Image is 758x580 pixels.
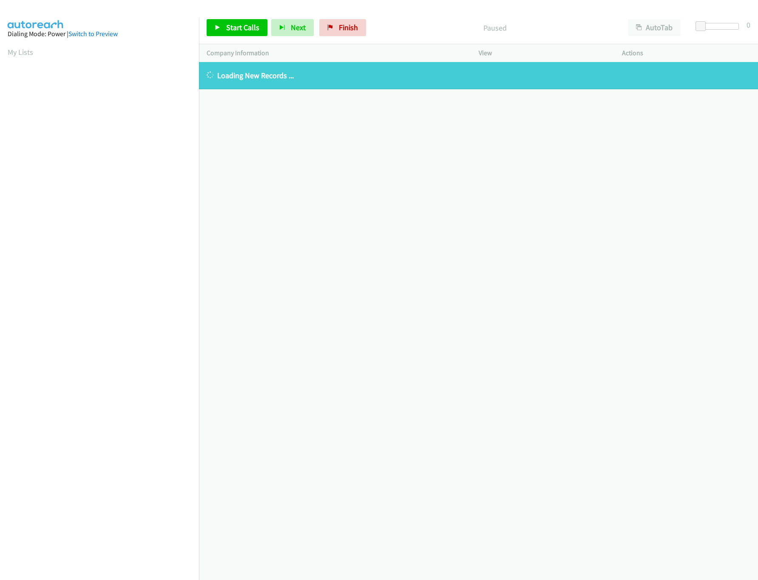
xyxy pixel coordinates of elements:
p: Company Information [207,48,463,58]
p: View [479,48,607,58]
div: Dialing Mode: Power | [8,29,191,39]
a: Start Calls [207,19,267,36]
span: Finish [339,23,358,32]
button: Next [271,19,314,36]
span: Next [291,23,306,32]
a: Finish [319,19,366,36]
a: My Lists [8,47,33,57]
button: AutoTab [628,19,681,36]
iframe: Dialpad [8,65,199,469]
p: Loading New Records ... [207,70,750,81]
a: Switch to Preview [68,30,118,38]
p: Actions [622,48,750,58]
div: Delay between calls (in seconds) [700,23,739,30]
span: Start Calls [226,23,259,32]
p: Paused [378,22,613,34]
div: 0 [747,19,750,31]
